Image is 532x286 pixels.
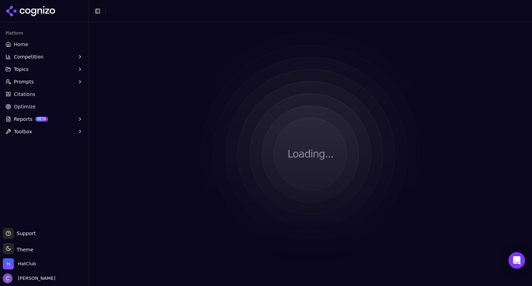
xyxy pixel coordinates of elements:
span: HatClub [18,261,36,267]
button: Prompts [3,76,86,87]
span: Reports [14,116,33,123]
span: Theme [14,247,33,252]
button: Toolbox [3,126,86,137]
a: Citations [3,89,86,100]
a: Home [3,39,86,50]
span: Prompts [14,78,34,85]
button: Competition [3,51,86,62]
span: Support [14,230,36,237]
img: HatClub [3,258,14,269]
a: Optimize [3,101,86,112]
button: Open user button [3,274,55,283]
span: Optimize [14,103,36,110]
p: Loading... [287,148,333,160]
img: Chris Hayes [3,274,12,283]
button: Topics [3,64,86,75]
button: Open organization switcher [3,258,36,269]
span: [PERSON_NAME] [15,275,55,281]
div: Platform [3,28,86,39]
button: ReportsBETA [3,114,86,125]
span: Home [14,41,28,48]
span: Toolbox [14,128,32,135]
div: Open Intercom Messenger [508,252,525,269]
span: Citations [14,91,35,98]
span: Topics [14,66,29,73]
span: Competition [14,53,44,60]
span: BETA [35,117,48,122]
